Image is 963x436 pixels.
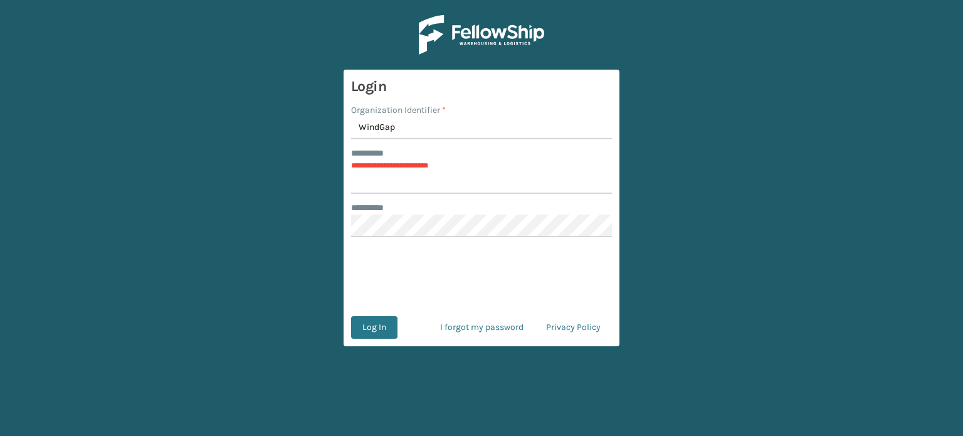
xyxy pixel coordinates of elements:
a: Privacy Policy [535,316,612,339]
iframe: reCAPTCHA [386,252,577,301]
button: Log In [351,316,397,339]
a: I forgot my password [429,316,535,339]
label: Organization Identifier [351,104,446,117]
img: Logo [419,15,544,55]
h3: Login [351,77,612,96]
